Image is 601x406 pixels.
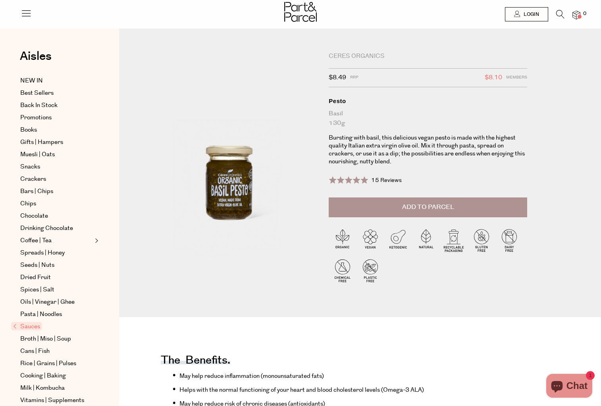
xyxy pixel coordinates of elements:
img: P_P-ICONS-Live_Bec_V11_Plastic_Free.svg [356,257,384,284]
a: Aisles [20,50,52,70]
span: Oils | Vinegar | Ghee [20,297,75,307]
a: Chips [20,199,92,209]
a: Back In Stock [20,101,92,110]
a: Cooking | Baking [20,371,92,381]
span: Chocolate [20,211,48,221]
span: Login [522,11,539,18]
span: RRP [350,73,358,83]
span: Back In Stock [20,101,58,110]
a: Login [505,7,548,21]
div: Pesto [329,97,527,105]
div: Ceres Organics [329,52,527,60]
span: Seeds | Nuts [20,260,54,270]
a: Chocolate [20,211,92,221]
a: 0 [572,11,580,19]
a: Best Sellers [20,88,92,98]
a: Vitamins | Supplements [20,396,92,405]
a: Sauces [13,322,92,331]
span: Coffee | Tea [20,236,52,245]
span: Aisles [20,48,52,65]
a: Bars | Chips [20,187,92,196]
a: Dried Fruit [20,273,92,282]
a: Seeds | Nuts [20,260,92,270]
img: P_P-ICONS-Live_Bec_V11_Natural.svg [412,226,440,254]
span: Vitamins | Supplements [20,396,84,405]
span: Promotions [20,113,52,123]
span: Best Sellers [20,88,54,98]
button: Add to Parcel [329,197,527,217]
span: Snacks [20,162,40,172]
inbox-online-store-chat: Shopify online store chat [544,374,595,400]
span: Muesli | Oats [20,150,55,159]
span: Bars | Chips [20,187,53,196]
a: Cans | Fish [20,347,92,356]
img: P_P-ICONS-Live_Bec_V11_Dairy_Free.svg [495,226,523,254]
a: Crackers [20,174,92,184]
span: Cans | Fish [20,347,50,356]
span: $8.10 [485,73,502,83]
div: Basil 130g [329,109,527,128]
a: Coffee | Tea [20,236,92,245]
a: Gifts | Hampers [20,138,92,147]
span: Sauces [11,322,42,330]
a: Milk | Kombucha [20,383,92,393]
a: Oils | Vinegar | Ghee [20,297,92,307]
span: Milk | Kombucha [20,383,65,393]
img: Part&Parcel [284,2,317,22]
h4: The benefits. [161,359,230,364]
img: P_P-ICONS-Live_Bec_V11_Vegan.svg [356,226,384,254]
a: Broth | Miso | Soup [20,334,92,344]
span: Rice | Grains | Pulses [20,359,76,368]
a: Books [20,125,92,135]
a: Muesli | Oats [20,150,92,159]
span: Helps with the normal functioning of your heart and blood cholesterol levels (Omega-3 ALA) [179,386,424,394]
span: 0 [581,10,588,17]
img: P_P-ICONS-Live_Bec_V11_Recyclable_Packaging.svg [440,226,468,254]
p: Bursting with basil, this delicious vegan pesto is made with the highest quality Italian extra vi... [329,134,527,166]
a: NEW IN [20,76,92,86]
button: Expand/Collapse Coffee | Tea [93,236,98,245]
a: Promotions [20,113,92,123]
span: Pasta | Noodles [20,310,62,319]
img: Pesto [143,52,317,257]
img: P_P-ICONS-Live_Bec_V11_Organic.svg [329,226,356,254]
span: 15 Reviews [371,176,402,184]
span: Spices | Salt [20,285,54,295]
img: P_P-ICONS-Live_Bec_V11_Ketogenic.svg [384,226,412,254]
a: Spreads | Honey [20,248,92,258]
span: $8.49 [329,73,346,83]
span: Add to Parcel [402,203,454,212]
img: P_P-ICONS-Live_Bec_V11_Gluten_Free.svg [468,226,495,254]
span: NEW IN [20,76,43,86]
span: Spreads | Honey [20,248,65,258]
span: Drinking Chocolate [20,224,73,233]
span: Broth | Miso | Soup [20,334,71,344]
span: Cooking | Baking [20,371,66,381]
a: Spices | Salt [20,285,92,295]
a: Pasta | Noodles [20,310,92,319]
a: Snacks [20,162,92,172]
span: Chips [20,199,36,209]
span: Crackers [20,174,46,184]
a: Drinking Chocolate [20,224,92,233]
span: Dried Fruit [20,273,51,282]
a: Rice | Grains | Pulses [20,359,92,368]
span: Gifts | Hampers [20,138,63,147]
span: Members [506,73,527,83]
img: P_P-ICONS-Live_Bec_V11_Chemical_Free.svg [329,257,356,284]
span: May help reduce inflammation (monounsaturated fats) [179,372,324,380]
span: Books [20,125,37,135]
